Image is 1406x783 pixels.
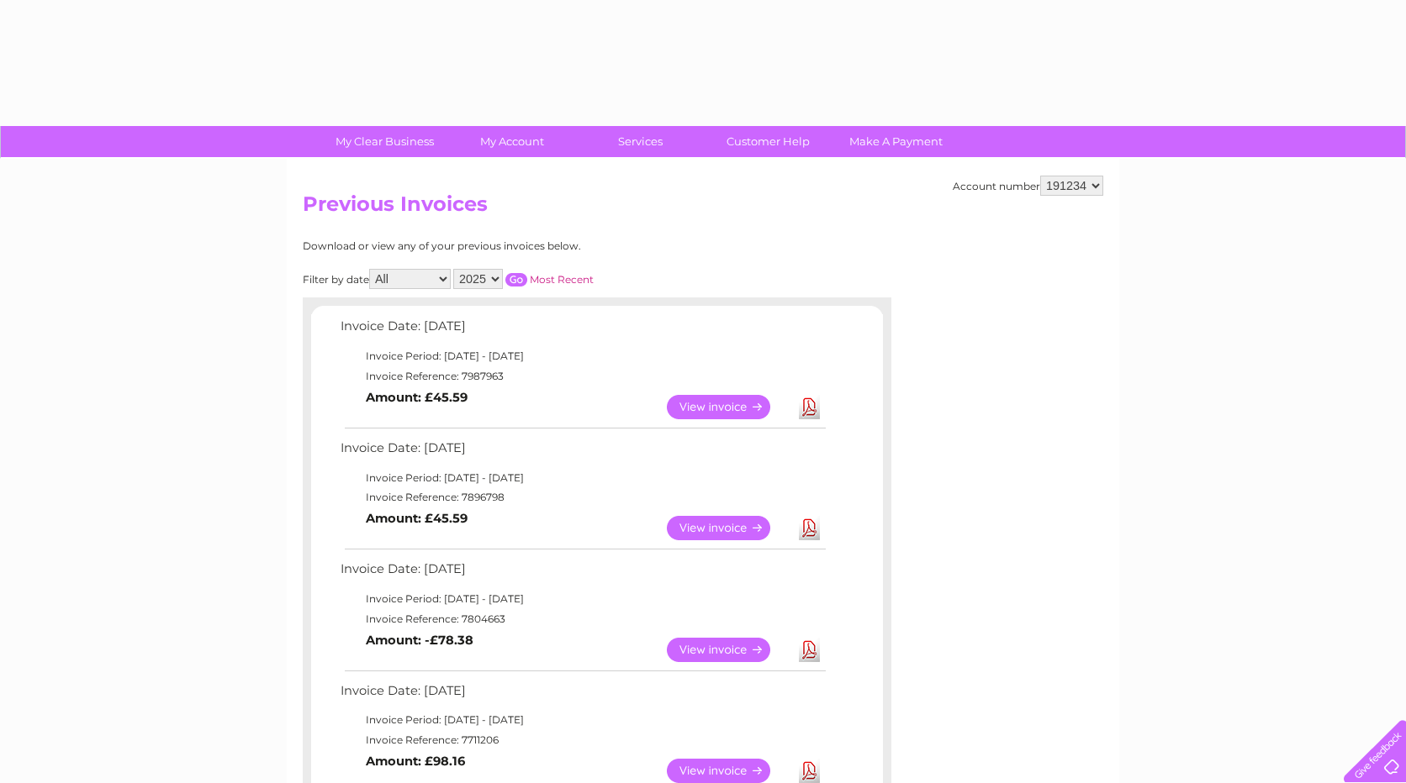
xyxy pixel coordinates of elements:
a: Make A Payment [827,126,965,157]
td: Invoice Reference: 7804663 [336,609,828,629]
div: Filter by date [303,269,744,289]
td: Invoice Period: [DATE] - [DATE] [336,346,828,366]
td: Invoice Date: [DATE] [336,558,828,589]
a: Most Recent [530,273,594,286]
b: Amount: -£78.38 [366,633,473,648]
a: My Clear Business [315,126,454,157]
td: Invoice Period: [DATE] - [DATE] [336,589,828,609]
a: Download [799,638,820,662]
a: Download [799,516,820,540]
div: Download or view any of your previous invoices below. [303,240,744,252]
a: View [667,638,790,662]
td: Invoice Period: [DATE] - [DATE] [336,710,828,730]
td: Invoice Date: [DATE] [336,680,828,711]
td: Invoice Period: [DATE] - [DATE] [336,468,828,488]
a: View [667,516,790,540]
a: Download [799,759,820,783]
a: View [667,759,790,783]
td: Invoice Reference: 7987963 [336,366,828,386]
b: Amount: £45.59 [366,511,468,526]
b: Amount: £45.59 [366,390,468,405]
a: View [667,395,790,419]
td: Invoice Reference: 7896798 [336,487,828,507]
td: Invoice Reference: 7711206 [336,730,828,750]
a: Download [799,395,820,419]
a: My Account [443,126,582,157]
div: Account number [953,176,1103,196]
a: Customer Help [699,126,838,157]
td: Invoice Date: [DATE] [336,437,828,468]
b: Amount: £98.16 [366,754,465,769]
td: Invoice Date: [DATE] [336,315,828,346]
h2: Previous Invoices [303,192,1103,224]
a: Services [571,126,710,157]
